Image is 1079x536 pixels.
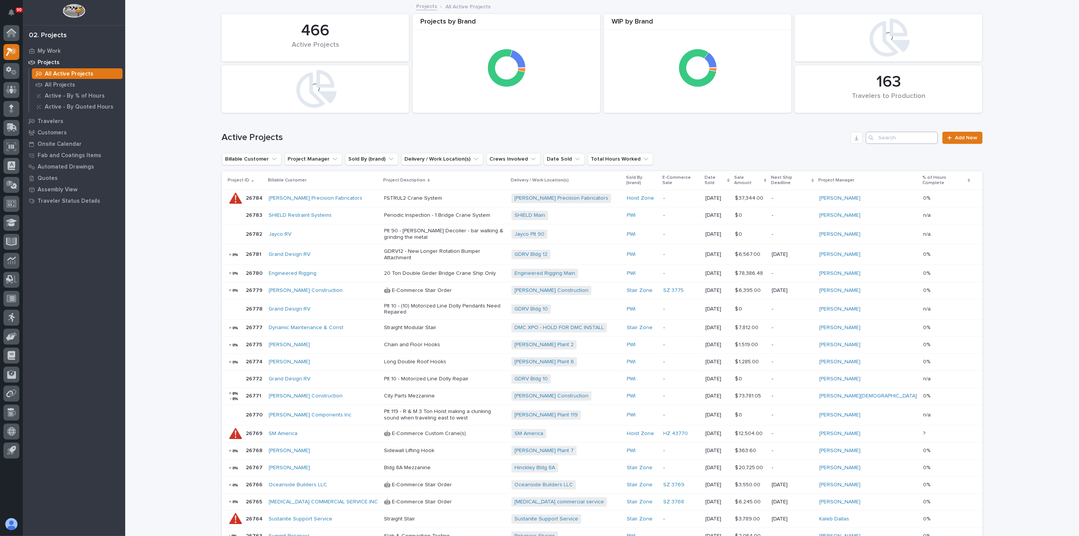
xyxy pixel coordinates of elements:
div: 466 [234,21,396,40]
a: [PERSON_NAME] Precision Fabricators [269,195,363,202]
div: 163 [808,73,969,91]
tr: 2678026780 Engineered Rigging 20 Ton Double Girder Bridge Crane Ship OnlyEngineered Rigging Main ... [222,265,983,282]
p: My Work [38,48,61,55]
p: 0% [923,463,932,471]
h1: Active Projects [222,132,848,143]
p: - [772,270,813,277]
p: $ 363.60 [735,446,758,454]
a: Sustanite Support Service [269,516,333,522]
p: Onsite Calendar [38,141,82,148]
p: 0% [923,340,932,348]
button: Project Manager [285,153,342,165]
p: [DATE] [706,287,729,294]
p: $ 12,504.00 [735,429,764,437]
p: - [772,325,813,331]
a: Engineered Rigging [269,270,317,277]
input: Search [866,132,938,144]
a: [PERSON_NAME] [819,212,861,219]
a: Grand Design RV [269,376,311,382]
a: [MEDICAL_DATA] COMMERCIAL SERVICE INC [269,499,378,505]
a: [PERSON_NAME] [819,231,861,238]
p: Active - By Quoted Hours [45,104,113,110]
p: Travelers [38,118,63,125]
p: Fab and Coatings Items [38,152,101,159]
a: [PERSON_NAME] [269,342,310,348]
tr: 2677126771 [PERSON_NAME] Construction City Parts Mezzanine[PERSON_NAME] Construction PWI -[DATE]$... [222,388,983,405]
a: Onsite Calendar [23,138,125,150]
p: $ 37,344.00 [735,194,765,202]
a: Hoist Zone [627,430,654,437]
a: Grand Design RV [269,251,311,258]
a: SZ 3768 [664,499,684,505]
a: SZ 3769 [664,482,685,488]
tr: 2676426764 Sustanite Support Service Straight StairSustanite Support Service Stair Zone -[DATE]$ ... [222,511,983,528]
p: Plt 10 - (10) Motorized Line Dolly Pendants Need Repaired [384,303,506,316]
p: GDRV12 - New Longer Rotation Bumper Attachment [384,248,506,261]
tr: 2678126781 Grand Design RV GDRV12 - New Longer Rotation Bumper AttachmentGDRV Bldg 12 PWI -[DATE]... [222,244,983,265]
a: PWI [627,412,635,418]
a: PWI [627,212,635,219]
p: Periodic Inspection - 1 Bridge Crane System [384,212,506,219]
a: [PERSON_NAME][DEMOGRAPHIC_DATA] [819,393,917,399]
p: 0% [923,514,932,522]
p: - [664,465,700,471]
p: 0% [923,357,932,365]
p: Active - By % of Hours [45,93,105,99]
button: users-avatar [3,516,19,532]
a: All Active Projects [29,68,125,79]
p: - [664,393,700,399]
p: [DATE] [706,499,729,505]
p: Straight Stair [384,516,506,522]
p: [DATE] [772,287,813,294]
a: Assembly View [23,184,125,195]
p: FSTRUL2 Crane System [384,195,506,202]
a: [PERSON_NAME] Construction [514,393,588,399]
p: 0% [923,269,932,277]
a: [PERSON_NAME] [819,465,861,471]
a: Active - By % of Hours [29,90,125,101]
p: 26771 [246,391,263,399]
tr: 2676726767 [PERSON_NAME] Bldg 8A MezzanineHinckley Bldg 8A Stair Zone -[DATE]$ 20,725.00$ 20,725.... [222,459,983,476]
p: Straight Modular Stair [384,325,506,331]
p: 26780 [246,269,264,277]
a: [PERSON_NAME] [819,287,861,294]
p: 0% [923,446,932,454]
p: 26767 [246,463,264,471]
a: PWI [627,231,635,238]
img: Workspace Logo [63,4,85,18]
p: Project Description [384,176,426,184]
p: 26777 [246,323,264,331]
p: 26779 [246,286,264,294]
p: 🤖 E-Commerce Stair Order [384,287,506,294]
p: - [664,412,700,418]
a: [PERSON_NAME] [819,482,861,488]
a: [PERSON_NAME] [819,412,861,418]
p: 0% [923,391,932,399]
p: 🤖 E-Commerce Stair Order [384,482,506,488]
p: Project ID [228,176,250,184]
a: Traveler Status Details [23,195,125,207]
p: [DATE] [706,195,729,202]
a: Kaleb Dallas [819,516,849,522]
p: n/a [923,374,933,382]
a: [PERSON_NAME] [819,499,861,505]
p: Billable Customer [268,176,307,184]
a: [PERSON_NAME] Construction [269,287,343,294]
p: $ 3,550.00 [735,480,762,488]
p: City Parts Mezzanine [384,393,506,399]
tr: 2677426774 [PERSON_NAME] Long Double Roof Hooks[PERSON_NAME] Plant 6 PWI -[DATE]$ 1,285.00$ 1,285... [222,353,983,370]
p: - [772,342,813,348]
a: [PERSON_NAME] [819,376,861,382]
tr: 2676826768 [PERSON_NAME] Sidewall Lifting Hook[PERSON_NAME] Plant 7 PWI -[DATE]$ 363.60$ 363.60 -... [222,442,983,459]
p: $ 0 [735,410,744,418]
p: Traveler Status Details [38,198,100,205]
p: - [664,251,700,258]
p: [DATE] [706,430,729,437]
a: GDRV Bldg 10 [514,376,548,382]
a: Travelers [23,115,125,127]
p: E-Commerce Sale [663,173,700,188]
p: [DATE] [706,231,729,238]
p: [DATE] [772,482,813,488]
p: n/a [923,230,933,238]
